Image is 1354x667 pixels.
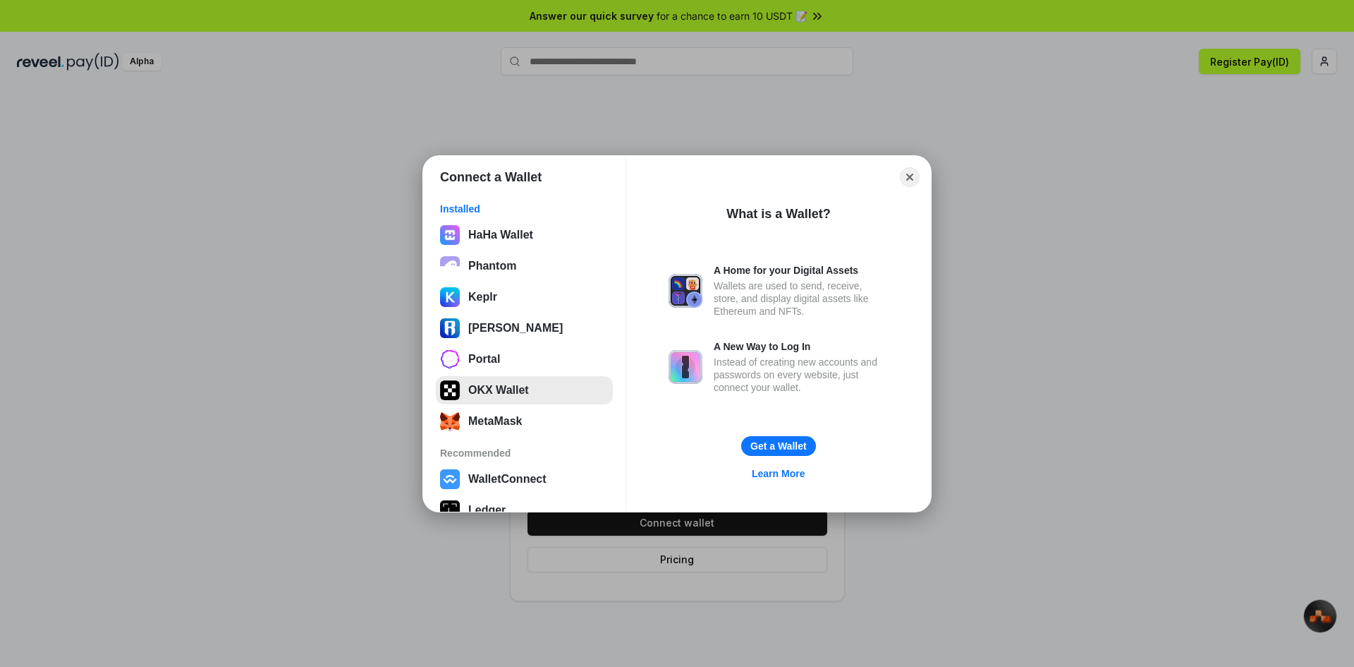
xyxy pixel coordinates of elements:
[440,256,460,276] img: epq2vO3P5aLWl15yRS7Q49p1fHTx2Sgh99jU3kfXv7cnPATIVQHAx5oQs66JWv3SWEjHOsb3kKgmE5WNBxBId7C8gm8wEgOvz...
[436,465,613,493] button: WalletConnect
[750,440,807,452] div: Get a Wallet
[468,384,529,397] div: OKX Wallet
[752,467,805,480] div: Learn More
[440,349,460,369] img: svg+xml;base64,PHN2ZyB3aWR0aD0iMjYiIGhlaWdodD0iMjYiIHZpZXdCb3g9IjAgMCAyNiAyNiIgZmlsbD0ibm9uZSIgeG...
[440,318,460,338] img: svg%3E%0A
[468,504,506,517] div: Ledger
[669,274,702,308] img: svg+xml,%3Csvg%20xmlns%3D%22http%3A%2F%2Fwww.w3.org%2F2000%2Fsvg%22%20fill%3D%22none%22%20viewBox...
[714,340,889,353] div: A New Way to Log In
[436,252,613,280] button: Phantom
[440,287,460,307] img: ByMCUfJCc2WaAAAAAElFTkSuQmCC
[714,356,889,394] div: Instead of creating new accounts and passwords on every website, just connect your wallet.
[743,464,813,483] a: Learn More
[440,225,460,245] img: czlE1qaAbsgAAACV0RVh0ZGF0ZTpjcmVhdGUAMjAyNC0wNS0wN1QwMzo0NTo1MSswMDowMJbjUeUAAAAldEVYdGRhdGU6bW9k...
[714,264,889,277] div: A Home for your Digital Assets
[436,376,613,404] button: OKX Wallet
[440,169,542,186] h1: Connect a Wallet
[440,380,460,400] img: 5VZ71FV6L7PA3gg3tXrdQ+DgLhC+75Wq3no69P3MC0NFQpx2lL04Ql9gHK1bRDjsSBIvScBnDTk1WrlGIZBorIDEYJj+rhdgn...
[468,415,522,428] div: MetaMask
[436,221,613,249] button: HaHa Wallet
[741,436,816,456] button: Get a Wallet
[714,280,889,318] div: Wallets are used to send, receive, store, and display digital assets like Ethereum and NFTs.
[436,345,613,373] button: Portal
[468,353,500,366] div: Portal
[440,203,609,215] div: Installed
[468,260,516,272] div: Phantom
[436,496,613,524] button: Ledger
[468,322,563,335] div: [PERSON_NAME]
[440,469,460,489] img: svg+xml,%3Csvg%20width%3D%2228%22%20height%3D%2228%22%20viewBox%3D%220%200%2028%2028%22%20fill%3D...
[440,500,460,520] img: svg+xml,%3Csvg%20xmlns%3D%22http%3A%2F%2Fwww.w3.org%2F2000%2Fsvg%22%20width%3D%2228%22%20height%3...
[669,350,702,384] img: svg+xml,%3Csvg%20xmlns%3D%22http%3A%2F%2Fwww.w3.org%2F2000%2Fsvg%22%20fill%3D%22none%22%20viewBox...
[726,205,830,222] div: What is a Wallet?
[468,473,547,486] div: WalletConnect
[436,283,613,311] button: Keplr
[900,167,920,187] button: Close
[440,447,609,459] div: Recommended
[436,314,613,342] button: [PERSON_NAME]
[468,229,533,241] div: HaHa Wallet
[468,291,497,304] div: Keplr
[440,411,460,431] img: svg+xml;base64,PHN2ZyB3aWR0aD0iMzUiIGhlaWdodD0iMzQiIHZpZXdCb3g9IjAgMCAzNSAzNCIgZmlsbD0ibm9uZSIgeG...
[436,407,613,435] button: MetaMask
